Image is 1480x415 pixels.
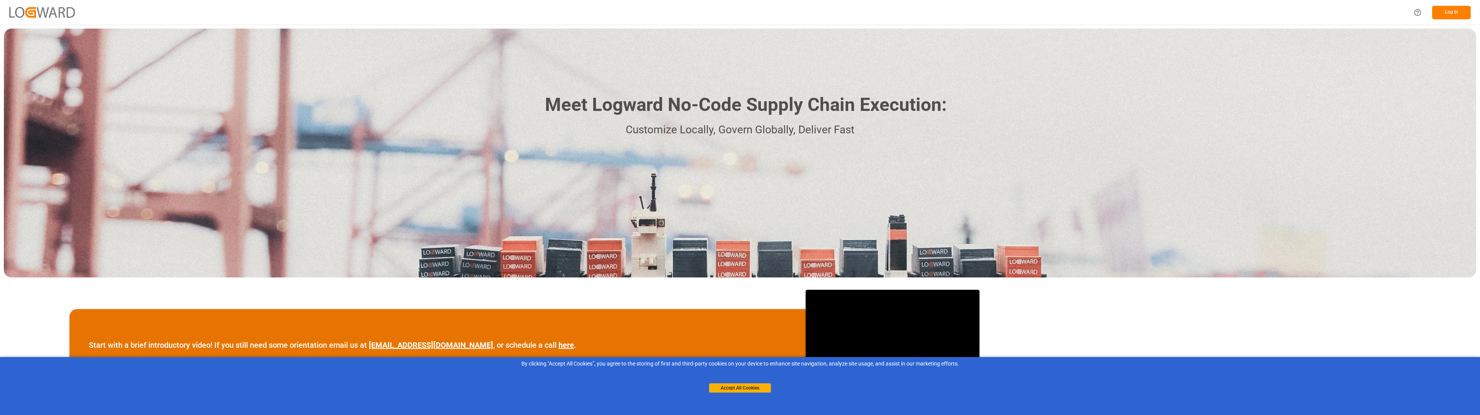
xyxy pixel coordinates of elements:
a: here [558,340,574,350]
button: Help Center [1409,4,1426,21]
div: By clicking "Accept All Cookies”, you agree to the storing of first and third-party cookies on yo... [5,360,1475,368]
button: Log In [1432,6,1471,19]
img: Logward_new_orange.png [9,7,75,17]
p: Start with a brief introductory video! If you still need some orientation email us at , or schedu... [89,339,576,351]
p: Customize Locally, Govern Globally, Deliver Fast [533,121,947,139]
button: Accept All Cookies [709,383,771,393]
a: [EMAIL_ADDRESS][DOMAIN_NAME] [369,340,493,350]
h1: Meet Logward No-Code Supply Chain Execution: [545,91,947,119]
